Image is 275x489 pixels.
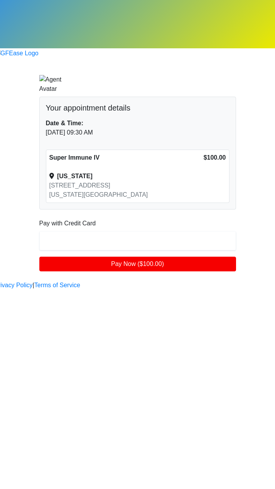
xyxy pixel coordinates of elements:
[49,153,204,162] div: Super Immune IV
[44,235,232,243] iframe: Secure card payment input frame
[46,120,84,126] strong: Date & Time:
[39,75,62,94] img: Agent Avatar
[39,257,236,271] button: Pay Now ($100.00)
[39,219,96,228] label: Pay with Credit Card
[34,281,80,290] a: Terms of Service
[204,153,226,162] div: $100.00
[57,173,93,179] strong: [US_STATE]
[111,261,164,267] span: Pay Now ($100.00)
[46,103,229,112] h5: Your appointment details
[33,281,34,290] a: |
[49,181,204,199] div: [STREET_ADDRESS] [US_STATE][GEOGRAPHIC_DATA]
[46,128,229,137] div: [DATE] 09:30 AM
